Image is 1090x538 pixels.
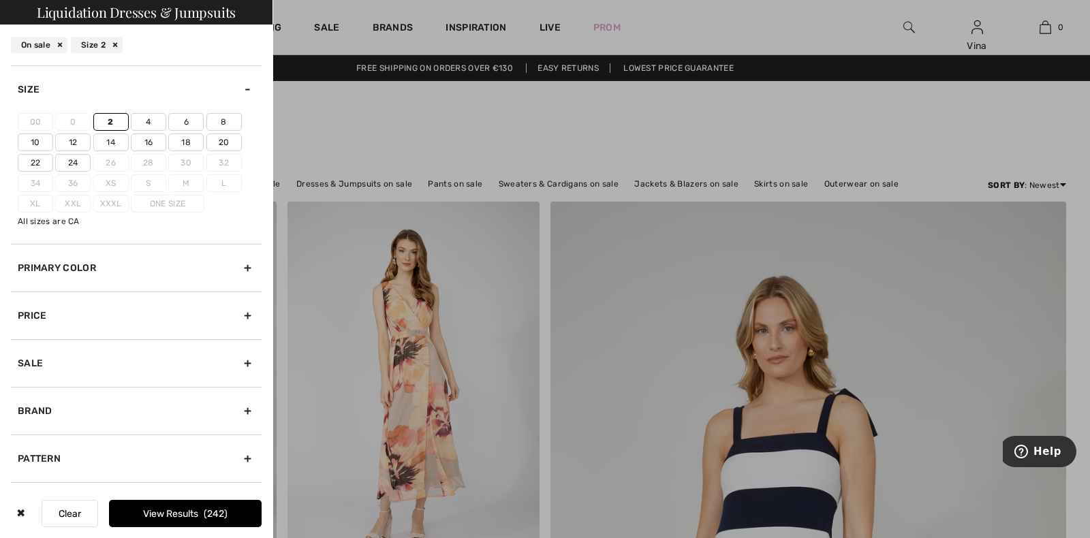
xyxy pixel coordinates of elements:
label: M [168,174,204,192]
label: Xxl [55,195,91,212]
div: Pattern [11,434,262,482]
label: 20 [206,133,242,151]
div: Brand [11,387,262,434]
div: ✖ [11,500,31,527]
iframe: Opens a widget where you can find more information [1003,436,1076,470]
label: 34 [18,174,53,192]
span: 242 [204,508,228,520]
label: 26 [93,154,129,172]
button: View Results242 [109,500,262,527]
label: One Size [131,195,204,212]
div: Sleeve length [11,482,262,530]
label: L [206,174,242,192]
label: 4 [131,113,166,131]
div: Price [11,291,262,339]
div: Primary Color [11,244,262,291]
label: 8 [206,113,242,131]
label: S [131,174,166,192]
label: Xxxl [93,195,129,212]
label: 12 [55,133,91,151]
label: 6 [168,113,204,131]
label: 14 [93,133,129,151]
label: 32 [206,154,242,172]
label: Xs [93,174,129,192]
label: 18 [168,133,204,151]
button: Clear [42,500,98,527]
label: 28 [131,154,166,172]
label: 36 [55,174,91,192]
label: Xl [18,195,53,212]
div: On sale [11,37,67,53]
label: 10 [18,133,53,151]
label: 00 [18,113,53,131]
label: 16 [131,133,166,151]
div: Size [11,65,262,113]
label: 0 [55,113,91,131]
div: Sale [11,339,262,387]
div: Size 2 [71,37,123,53]
label: 22 [18,154,53,172]
label: 30 [168,154,204,172]
div: All sizes are CA [18,215,262,227]
label: 24 [55,154,91,172]
label: 2 [93,113,129,131]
